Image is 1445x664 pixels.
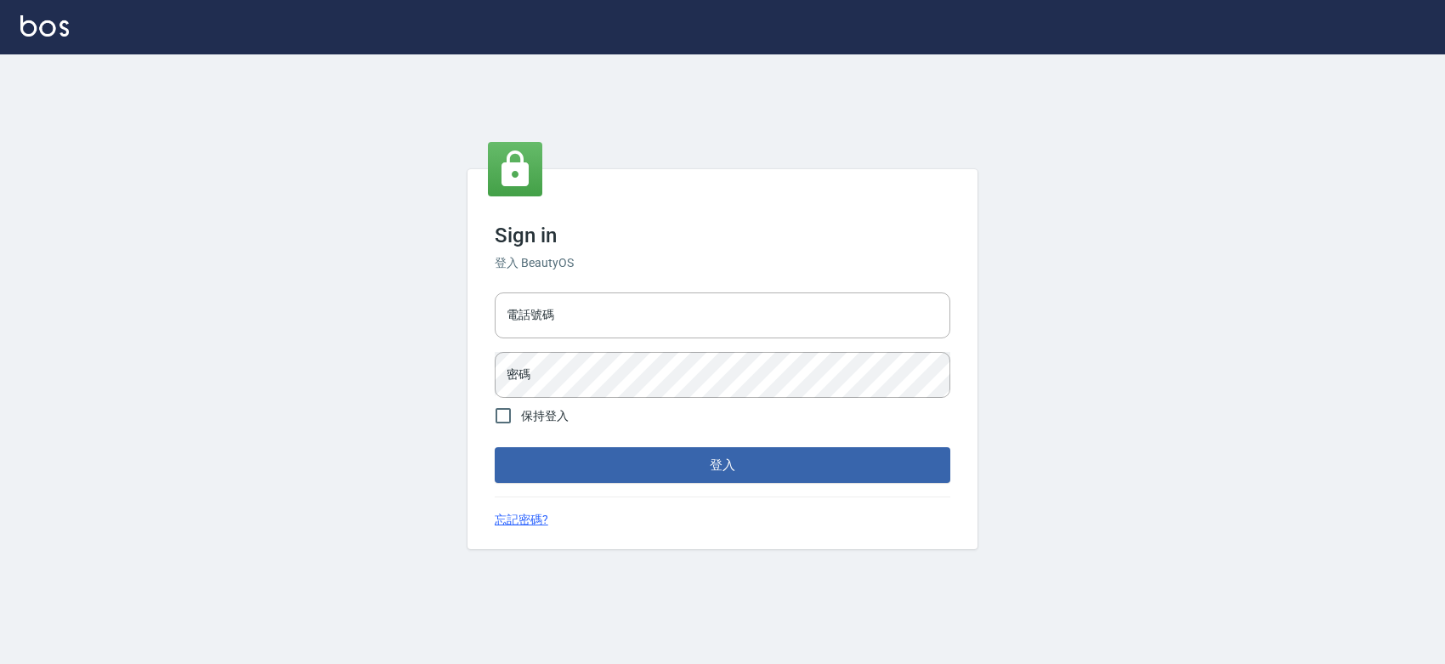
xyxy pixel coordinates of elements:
h3: Sign in [495,224,950,247]
img: Logo [20,15,69,37]
span: 保持登入 [521,407,569,425]
a: 忘記密碼? [495,511,548,529]
h6: 登入 BeautyOS [495,254,950,272]
button: 登入 [495,447,950,483]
